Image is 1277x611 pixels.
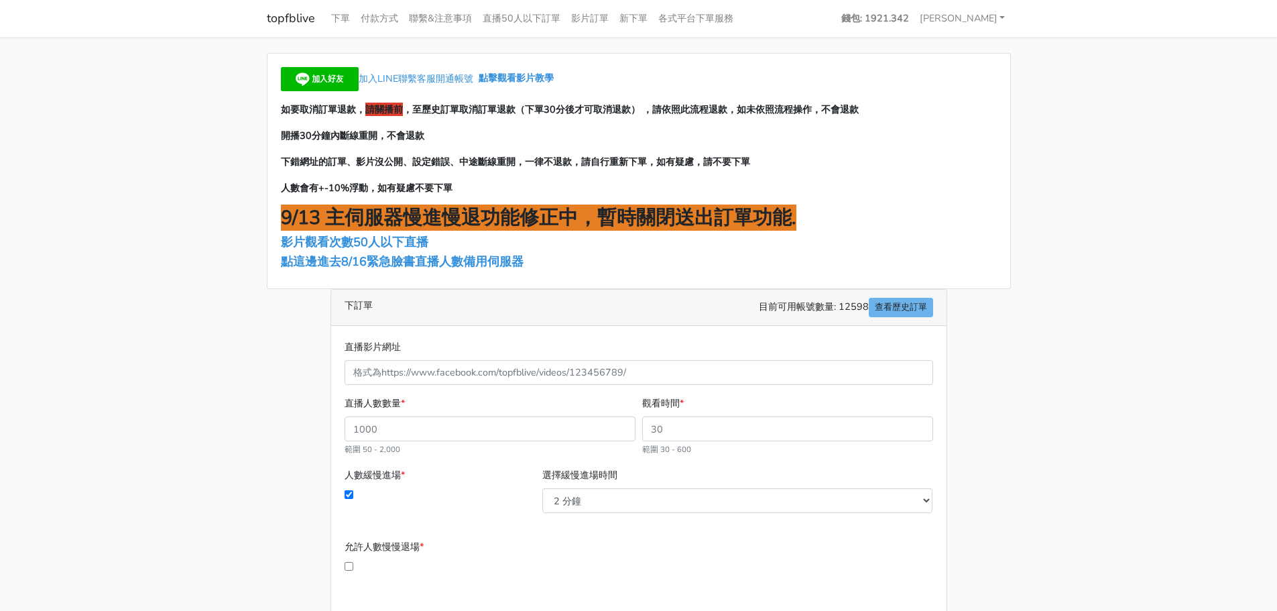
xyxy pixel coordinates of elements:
[281,181,452,195] span: 人數會有+-10%浮動，如有疑慮不要下單
[345,467,405,483] label: 人數緩慢進場
[281,234,353,250] a: 影片觀看次數
[365,103,403,116] span: 請關播前
[331,290,947,326] div: 下訂單
[642,416,933,441] input: 30
[614,5,653,32] a: 新下單
[281,103,365,116] span: 如要取消訂單退款，
[281,129,424,142] span: 開播30分鐘內斷線重開，不會退款
[345,444,400,455] small: 範圍 50 - 2,000
[479,72,554,85] a: 點擊觀看影片教學
[759,298,933,317] span: 目前可用帳號數量: 12598
[869,298,933,317] a: 查看歷史訂單
[281,67,359,91] img: 加入好友
[353,234,432,250] a: 50人以下直播
[653,5,739,32] a: 各式平台下單服務
[345,339,401,355] label: 直播影片網址
[345,539,424,555] label: 允許人數慢慢退場
[281,155,750,168] span: 下錯網址的訂單、影片沒公開、設定錯誤、中途斷線重開，一律不退款，請自行重新下單，如有疑慮，請不要下單
[345,360,933,385] input: 格式為https://www.facebook.com/topfblive/videos/123456789/
[566,5,614,32] a: 影片訂單
[355,5,404,32] a: 付款方式
[281,205,796,231] span: 9/13 主伺服器慢進慢退功能修正中，暫時關閉送出訂單功能.
[359,72,473,85] span: 加入LINE聯繫客服開通帳號
[281,72,479,85] a: 加入LINE聯繫客服開通帳號
[281,254,524,270] a: 點這邊進去8/16緊急臉書直播人數備用伺服器
[267,5,315,32] a: topfblive
[642,444,691,455] small: 範圍 30 - 600
[404,5,477,32] a: 聯繫&注意事項
[345,416,635,441] input: 1000
[326,5,355,32] a: 下單
[345,396,405,411] label: 直播人數數量
[914,5,1011,32] a: [PERSON_NAME]
[353,234,428,250] span: 50人以下直播
[403,103,859,116] span: ，至歷史訂單取消訂單退款（下單30分後才可取消退款） ，請依照此流程退款，如未依照流程操作，不會退款
[477,5,566,32] a: 直播50人以下訂單
[542,467,617,483] label: 選擇緩慢進場時間
[836,5,914,32] a: 錢包: 1921.342
[841,11,909,25] strong: 錢包: 1921.342
[642,396,684,411] label: 觀看時間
